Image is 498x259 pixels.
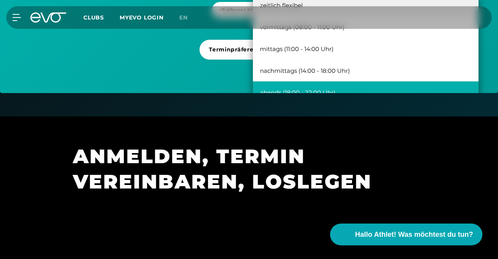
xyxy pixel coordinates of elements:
[83,14,120,21] a: Clubs
[253,81,479,103] div: abends (18:00 - 22:00 Uhr)
[253,60,479,81] div: nachmittags (14:00 - 18:00 Uhr)
[355,229,473,240] span: Hallo Athlet! Was möchtest du tun?
[83,14,104,21] span: Clubs
[73,144,424,194] h1: ANMELDEN, TERMIN VEREINBAREN, LOSLEGEN
[330,224,482,245] button: Hallo Athlet! Was möchtest du tun?
[200,40,298,74] a: Terminpräferenz senden
[253,38,479,60] div: mittags (11:00 - 14:00 Uhr)
[120,14,164,21] a: MYEVO LOGIN
[179,14,188,21] span: en
[209,46,286,54] span: Terminpräferenz senden
[179,13,197,22] a: en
